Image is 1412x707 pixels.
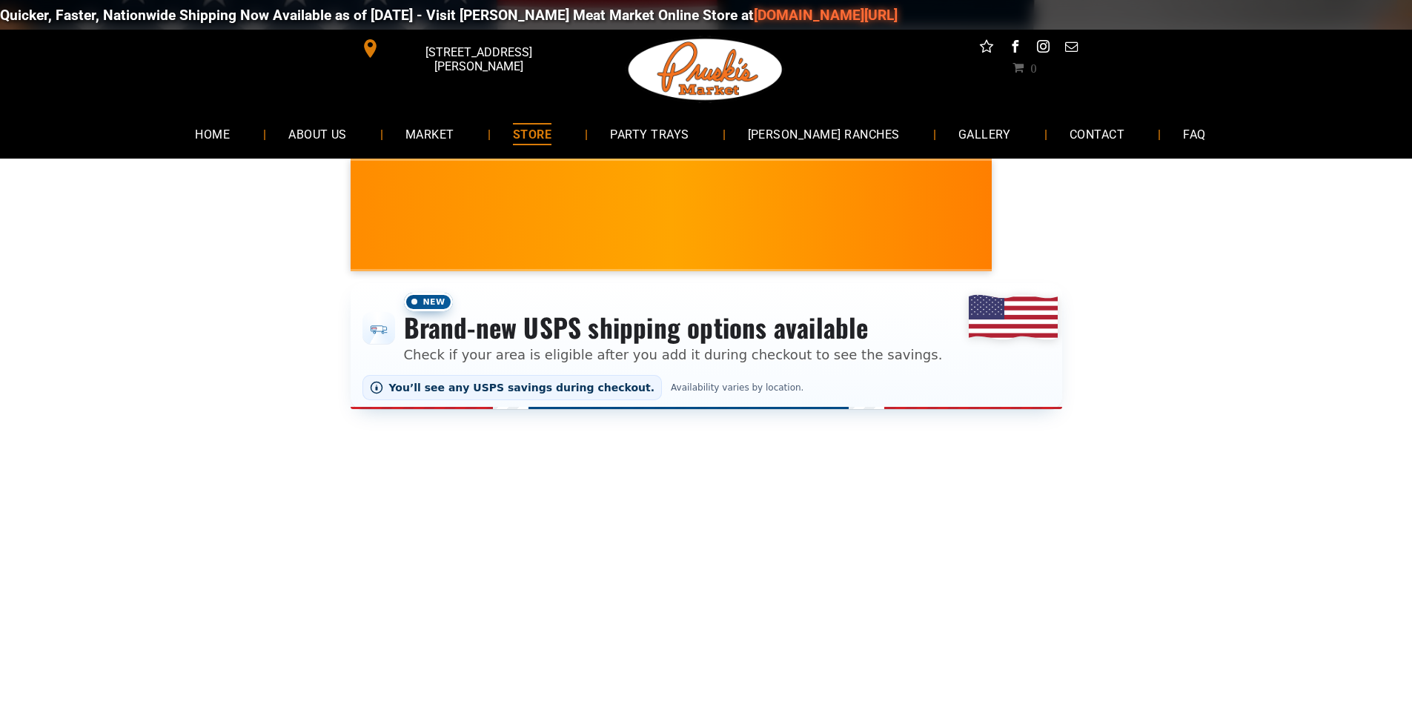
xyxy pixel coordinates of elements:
[383,114,477,153] a: MARKET
[1005,37,1024,60] a: facebook
[918,225,1209,249] span: [PERSON_NAME] MARKET
[389,382,655,394] span: You’ll see any USPS savings during checkout.
[173,114,252,153] a: HOME
[351,37,577,60] a: [STREET_ADDRESS][PERSON_NAME]
[404,311,943,344] h3: Brand-new USPS shipping options available
[266,114,369,153] a: ABOUT US
[1030,62,1036,73] span: 0
[936,114,1033,153] a: GALLERY
[404,345,943,365] p: Check if your area is eligible after you add it during checkout to see the savings.
[668,382,806,393] span: Availability varies by location.
[404,293,453,311] span: New
[1033,37,1053,60] a: instagram
[977,37,996,60] a: Social network
[1047,114,1147,153] a: CONTACT
[382,38,574,81] span: [STREET_ADDRESS][PERSON_NAME]
[700,7,843,24] a: [DOMAIN_NAME][URL]
[626,30,786,110] img: Pruski-s+Market+HQ+Logo2-1920w.png
[1161,114,1227,153] a: FAQ
[726,114,922,153] a: [PERSON_NAME] RANCHES
[588,114,711,153] a: PARTY TRAYS
[351,283,1062,409] div: Shipping options announcement
[491,114,574,153] a: STORE
[1061,37,1081,60] a: email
